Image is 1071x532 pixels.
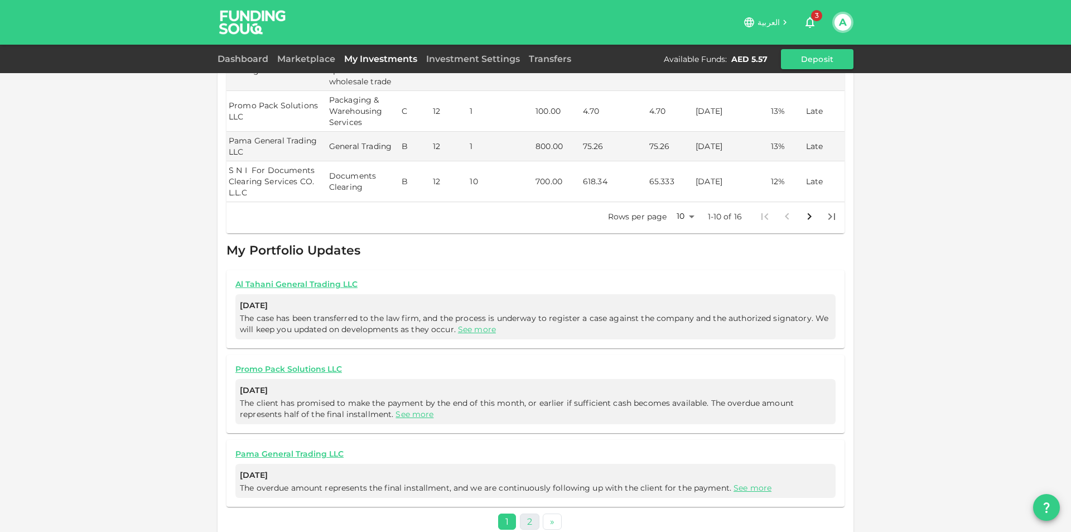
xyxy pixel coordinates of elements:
button: A [834,14,851,31]
td: [DATE] [693,91,769,132]
a: Promo Pack Solutions LLC [235,364,836,375]
td: 65.333 [647,161,693,202]
td: 4.70 [647,91,693,132]
button: Go to next page [798,205,821,228]
button: Go to last page [821,205,843,228]
a: See more [458,324,496,334]
td: 1 [467,91,533,132]
a: See more [395,409,433,419]
td: 12% [769,161,804,202]
span: The overdue amount represents the final installment, and we are continuously following up with th... [240,483,774,493]
span: The case has been transferred to the law firm, and the process is underway to register a case aga... [240,313,828,334]
span: My Portfolio Updates [226,243,360,258]
span: [DATE] [240,299,831,313]
a: Marketplace [273,54,340,64]
a: My Investments [340,54,422,64]
td: [DATE] [693,132,769,161]
p: 1-10 of 16 [708,211,742,222]
td: 618.34 [581,161,647,202]
a: Transfers [524,54,576,64]
td: 12 [431,161,467,202]
td: 12 [431,91,467,132]
button: 3 [799,11,821,33]
td: 700.00 [533,161,581,202]
td: 12 [431,132,467,161]
a: 2 [520,514,539,530]
div: Available Funds : [664,54,727,65]
td: 1 [467,132,533,161]
span: » [550,516,554,527]
td: C [399,91,431,132]
td: Promo Pack Solutions LLC [226,91,327,132]
button: Deposit [781,49,853,69]
div: 10 [672,208,698,224]
td: 10 [467,161,533,202]
td: Late [804,91,845,132]
a: Al Tahani General Trading LLC [235,279,836,290]
td: 4.70 [581,91,647,132]
td: Documents Clearing [327,161,399,202]
td: B [399,132,431,161]
span: The client has promised to make the payment by the end of this month, or earlier if sufficient ca... [240,398,794,419]
span: العربية [758,17,780,27]
span: [DATE] [240,468,831,482]
td: 13% [769,132,804,161]
span: [DATE] [240,384,831,397]
td: Packaging & Warehousing Services [327,91,399,132]
td: Pama General Trading LLC [226,132,327,161]
button: question [1033,494,1060,521]
td: 13% [769,91,804,132]
td: B [399,161,431,202]
a: Pama General Trading LLC [235,449,836,459]
td: S N I For Documents Clearing Services CO. L.L.C [226,161,327,202]
a: Next [543,514,562,530]
div: AED 5.57 [731,54,768,65]
td: Late [804,132,845,161]
td: General Trading [327,132,399,161]
td: 800.00 [533,132,581,161]
td: Late [804,161,845,202]
a: Investment Settings [422,54,524,64]
td: 75.26 [581,132,647,161]
td: [DATE] [693,161,769,202]
span: 3 [811,10,822,21]
td: 100.00 [533,91,581,132]
p: Rows per page [608,211,667,222]
a: See more [734,483,771,493]
td: 75.26 [647,132,693,161]
a: Dashboard [218,54,273,64]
